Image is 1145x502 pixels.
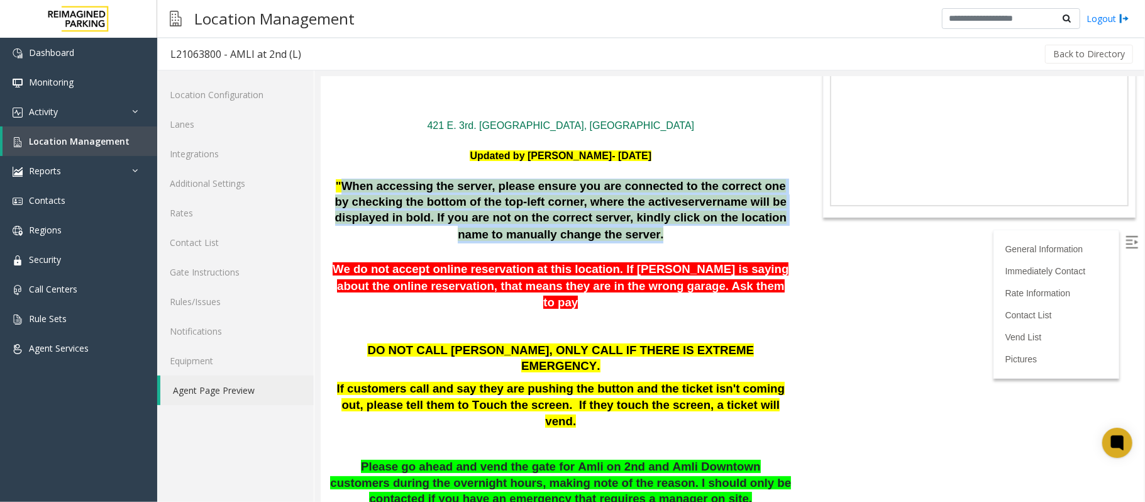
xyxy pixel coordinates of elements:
a: Rate Information [685,211,750,221]
img: 'icon' [13,315,23,325]
img: pageIcon [170,3,182,34]
a: Notifications [157,316,314,346]
img: 'icon' [13,108,23,118]
font: If customers call and say they are pushing the button and the ticket isn't coming out, please tel... [16,305,464,350]
span: server [361,118,396,131]
a: Integrations [157,139,314,169]
span: Dashboard [29,47,74,59]
img: Open/Close Sidebar Menu [805,159,817,172]
a: Lanes [157,109,314,139]
span: Contacts [29,194,65,206]
button: Back to Directory [1045,45,1133,64]
a: Rates [157,198,314,228]
a: Agent Page Preview [160,376,314,405]
a: Additional Settings [157,169,314,198]
span: Agent Services [29,342,89,354]
a: 421 E. 3rd. [GEOGRAPHIC_DATA], [GEOGRAPHIC_DATA] [106,43,373,54]
span: DO NOT CALL [PERSON_NAME], ONLY CALL IF THERE IS EXTREME EMERGENCY. [47,267,433,296]
a: Vend List [685,255,721,265]
font: Updated by [PERSON_NAME]- [DATE] [149,74,331,84]
img: 'icon' [13,167,23,177]
span: Please go ahead and vend the gate for Amli on 2nd and Amli Downtown customers during the overnigh... [9,383,470,445]
span: We do not accept online reservation at this location. If [PERSON_NAME] is saying about the online... [12,186,468,232]
span: Rule Sets [29,313,67,325]
a: General Information [685,167,763,177]
div: L21063800 - AMLI at 2nd (L) [170,46,301,62]
img: 'icon' [13,255,23,265]
img: 'icon' [13,137,23,147]
a: Location Configuration [157,80,314,109]
span: . [340,151,343,164]
span: Call Centers [29,283,77,295]
img: 'icon' [13,285,23,295]
img: logout [1119,12,1129,25]
a: Immediately Contact [685,189,765,199]
span: name will be displayed in bold. If you are not on the correct server, kindly click on the locatio... [14,118,466,164]
a: Equipment [157,346,314,376]
a: Gate Instructions [157,257,314,287]
a: Rules/Issues [157,287,314,316]
img: 'icon' [13,344,23,354]
span: Activity [29,106,58,118]
a: Contact List [685,233,731,243]
a: Contact List [157,228,314,257]
span: Security [29,254,61,265]
img: 'icon' [13,226,23,236]
span: Location Management [29,135,130,147]
a: Location Management [3,126,157,156]
span: Monitoring [29,76,74,88]
h3: Location Management [188,3,361,34]
img: 'icon' [13,48,23,59]
span: Reports [29,165,61,177]
img: 'icon' [13,196,23,206]
span: "When accessing the server, please ensure you are connected to the correct one by checking the bo... [14,103,465,131]
img: 'icon' [13,78,23,88]
a: Logout [1087,12,1129,25]
span: Regions [29,224,62,236]
a: Pictures [685,277,717,287]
